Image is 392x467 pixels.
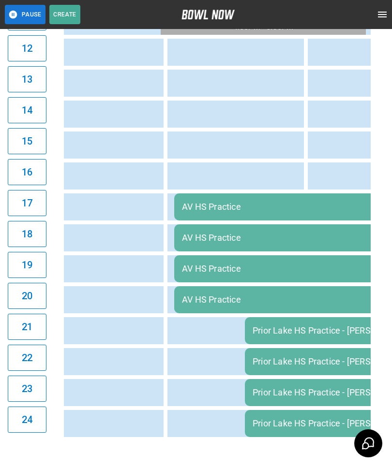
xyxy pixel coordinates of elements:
button: 12 [8,35,46,61]
button: 22 [8,345,46,371]
button: 21 [8,314,46,340]
div: AV HS Practice [182,233,375,243]
h6: 16 [22,164,32,180]
h6: 21 [22,319,32,335]
h6: 12 [22,41,32,56]
h6: 17 [22,195,32,211]
button: Pause [5,5,45,24]
h6: 19 [22,257,32,273]
button: 17 [8,190,46,216]
button: 15 [8,128,46,154]
h6: 24 [22,412,32,427]
button: 13 [8,66,46,92]
h6: 13 [22,72,32,87]
div: AV HS Practice [182,294,375,305]
button: 14 [8,97,46,123]
h6: 14 [22,102,32,118]
button: 18 [8,221,46,247]
button: 24 [8,407,46,433]
h6: 18 [22,226,32,242]
button: 20 [8,283,46,309]
img: logo [181,10,235,19]
div: AV HS Practice [182,202,375,212]
h6: 23 [22,381,32,396]
h6: 15 [22,133,32,149]
h6: 22 [22,350,32,365]
button: open drawer [373,5,392,24]
button: 23 [8,376,46,402]
button: 19 [8,252,46,278]
button: 16 [8,159,46,185]
button: Create [49,5,80,24]
div: AV HS Practice [182,263,375,274]
h6: 20 [22,288,32,304]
